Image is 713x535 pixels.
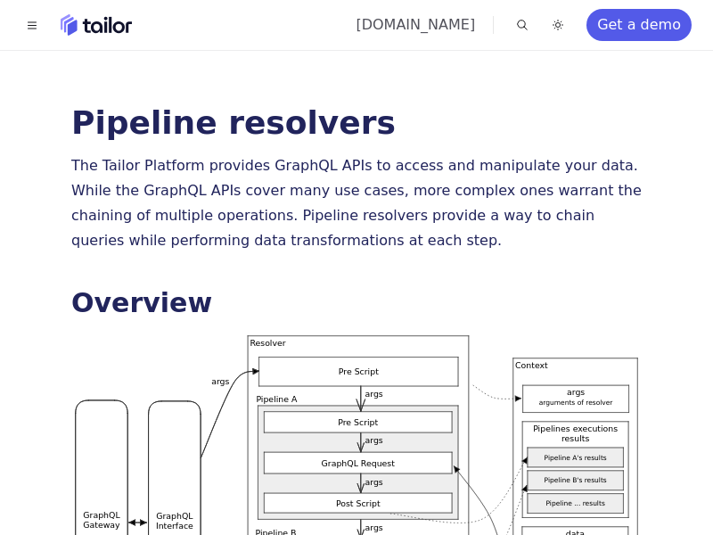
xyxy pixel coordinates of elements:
[256,394,298,404] text: Pipeline A
[71,153,642,253] p: The Tailor Platform provides GraphQL APIs to access and manipulate your data. While the GraphQL A...
[21,14,43,36] button: Toggle navigation
[512,14,533,36] button: Find something...
[567,387,585,397] text: args
[545,476,607,484] text: Pipeline B's results
[533,424,618,433] text: Pipelines executions
[545,454,607,462] text: Pipeline A's results
[83,520,120,530] text: Gateway
[365,523,382,532] text: args
[586,9,692,41] a: Get a demo
[71,107,642,139] h1: Pipeline resolvers
[547,14,569,36] button: Toggle dark mode
[546,499,605,507] text: Pipeline ... results
[322,458,396,468] text: GraphQL Request
[365,477,382,487] text: args
[71,287,212,318] a: Overview
[156,521,193,531] text: Interface
[211,376,229,386] text: args
[515,360,548,370] text: Context
[250,338,285,348] text: Resolver
[365,435,382,445] text: args
[539,399,614,407] text: arguments of resolver
[339,366,379,376] text: Pre Script
[365,389,382,399] text: args
[336,498,381,508] text: Post Script
[338,417,378,427] text: Pre Script
[61,14,132,36] a: Home
[83,510,120,520] text: GraphQL
[156,511,193,521] text: GraphQL
[561,433,589,443] text: results
[356,16,475,33] a: [DOMAIN_NAME]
